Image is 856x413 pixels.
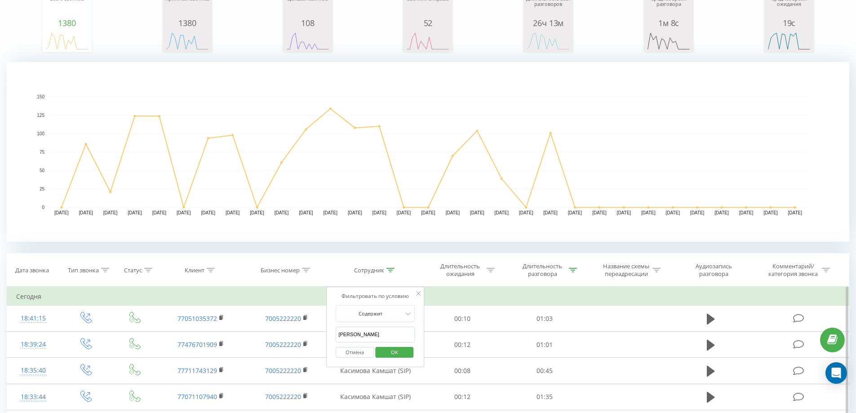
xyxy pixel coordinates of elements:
div: 52 [405,18,450,27]
text: [DATE] [592,210,607,215]
text: [DATE] [495,210,509,215]
svg: A chart. [285,27,330,54]
div: 1м 8с [646,18,691,27]
div: Сотрудник [354,266,384,274]
td: 00:08 [421,358,504,384]
div: Комментарий/категория звонка [767,262,820,278]
text: 25 [40,187,45,191]
div: 19с [767,18,812,27]
svg: A chart. [7,62,849,242]
text: [DATE] [54,210,69,215]
a: 7005222220 [265,392,301,401]
a: 77051035372 [177,314,217,323]
div: 1380 [165,18,210,27]
text: [DATE] [226,210,240,215]
div: Длительность разговора [519,262,567,278]
text: [DATE] [568,210,582,215]
text: [DATE] [470,210,484,215]
text: [DATE] [714,210,729,215]
div: Аудиозапись разговора [684,262,743,278]
text: [DATE] [79,210,93,215]
svg: A chart. [526,27,571,54]
button: OK [375,347,413,358]
div: Фильтровать по условию [336,292,415,301]
text: 150 [37,94,44,99]
div: Статус [124,266,142,274]
svg: A chart. [44,27,89,54]
div: 18:35:40 [16,362,51,379]
div: 26ч 13м [526,18,571,27]
text: [DATE] [397,210,411,215]
a: 7005222220 [265,314,301,323]
div: 18:33:44 [16,388,51,406]
text: [DATE] [739,210,754,215]
text: 50 [40,168,45,173]
a: 7005222220 [265,366,301,375]
text: [DATE] [128,210,142,215]
text: [DATE] [152,210,167,215]
a: 7005222220 [265,340,301,349]
text: [DATE] [250,210,264,215]
div: Бизнес номер [261,266,300,274]
a: 77476701909 [177,340,217,349]
svg: A chart. [767,27,812,54]
text: [DATE] [275,210,289,215]
text: 75 [40,150,45,155]
div: 18:39:24 [16,336,51,353]
div: Тип звонка [68,266,99,274]
text: 0 [42,205,44,210]
svg: A chart. [405,27,450,54]
div: Длительность ожидания [436,262,484,278]
text: [DATE] [543,210,558,215]
td: Касимова Камшат (SIP) [329,358,421,384]
div: Клиент [185,266,204,274]
td: 00:12 [421,332,504,358]
text: [DATE] [617,210,631,215]
text: [DATE] [372,210,386,215]
div: Название схемы переадресации [602,262,650,278]
div: 1380 [44,18,89,27]
td: 00:10 [421,306,504,332]
text: [DATE] [763,210,778,215]
text: [DATE] [103,210,118,215]
text: [DATE] [641,210,656,215]
text: 125 [37,113,44,118]
td: 00:12 [421,384,504,410]
text: [DATE] [788,210,803,215]
text: [DATE] [421,210,435,215]
td: 01:35 [504,384,586,410]
td: 00:45 [504,358,586,384]
svg: A chart. [646,27,691,54]
text: [DATE] [177,210,191,215]
td: 01:01 [504,332,586,358]
text: [DATE] [519,210,533,215]
a: 77711743129 [177,366,217,375]
div: Дата звонка [15,266,49,274]
td: 01:03 [504,306,586,332]
a: 77071107940 [177,392,217,401]
div: Open Intercom Messenger [825,362,847,384]
text: [DATE] [446,210,460,215]
td: Касимова Камшат (SIP) [329,384,421,410]
text: [DATE] [690,210,705,215]
text: [DATE] [201,210,215,215]
text: [DATE] [665,210,680,215]
text: [DATE] [324,210,338,215]
text: [DATE] [299,210,313,215]
span: OK [382,345,407,359]
button: Отмена [336,347,374,358]
div: 18:41:15 [16,310,51,327]
div: 108 [285,18,330,27]
svg: A chart. [165,27,210,54]
td: Сегодня [7,288,849,306]
text: [DATE] [348,210,362,215]
input: Введите значение [336,327,415,342]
